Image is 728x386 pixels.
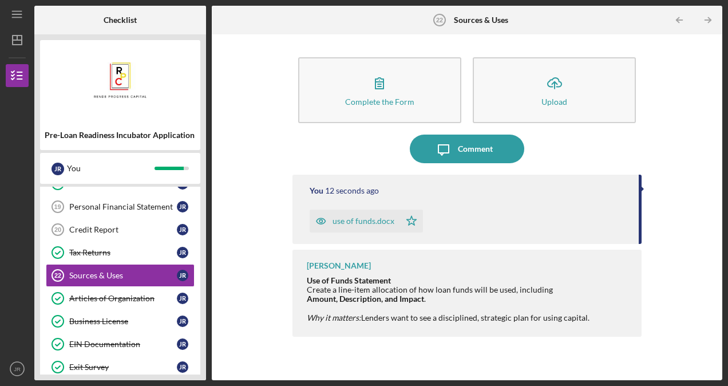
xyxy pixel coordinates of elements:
time: 2025-10-03 19:42 [325,186,379,195]
div: Create a line-item allocation of how loan funds will be used, including [307,276,589,294]
strong: Use of Funds Statement [307,275,391,285]
div: Exit Survey [69,363,177,372]
a: Exit SurveyJR [46,356,195,379]
div: J R [177,361,188,373]
div: EIN Documentation [69,340,177,349]
button: Comment [410,135,524,163]
div: Sources & Uses [69,271,177,280]
div: Tax Returns [69,248,177,257]
img: Product logo [40,46,200,115]
div: Lenders want to see a disciplined, strategic plan for using capital. [307,304,589,322]
div: You [310,186,323,195]
div: Business License [69,317,177,326]
button: Complete the Form [298,57,461,123]
tspan: 22 [436,17,443,23]
div: Articles of Organization [69,294,177,303]
div: use of funds.docx [333,216,394,226]
div: Complete the Form [345,97,414,106]
div: J R [177,224,188,235]
div: You [67,159,155,178]
tspan: 20 [54,226,61,233]
div: [PERSON_NAME] [307,261,371,270]
div: Upload [541,97,567,106]
div: J R [177,247,188,258]
div: J R [177,316,188,327]
div: Pre-Loan Readiness Incubator Application [45,131,196,140]
a: 20Credit ReportJR [46,218,195,241]
a: Tax ReturnsJR [46,241,195,264]
b: Sources & Uses [454,15,508,25]
a: EIN DocumentationJR [46,333,195,356]
strong: Amount, Description, and Impact [307,294,424,304]
tspan: 22 [54,272,61,279]
em: Why it matters: [307,313,361,322]
button: use of funds.docx [310,210,423,233]
div: J R [52,163,64,175]
div: J R [177,338,188,350]
a: 22Sources & UsesJR [46,264,195,287]
div: Comment [458,135,493,163]
tspan: 19 [54,203,61,210]
a: 19Personal Financial StatementJR [46,195,195,218]
button: JR [6,357,29,380]
b: Checklist [104,15,137,25]
a: Business LicenseJR [46,310,195,333]
div: J R [177,201,188,212]
div: Credit Report [69,225,177,234]
div: Personal Financial Statement [69,202,177,211]
div: . [307,294,589,304]
button: Upload [473,57,636,123]
div: J R [177,270,188,281]
div: J R [177,293,188,304]
text: JR [14,366,21,372]
a: Articles of OrganizationJR [46,287,195,310]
